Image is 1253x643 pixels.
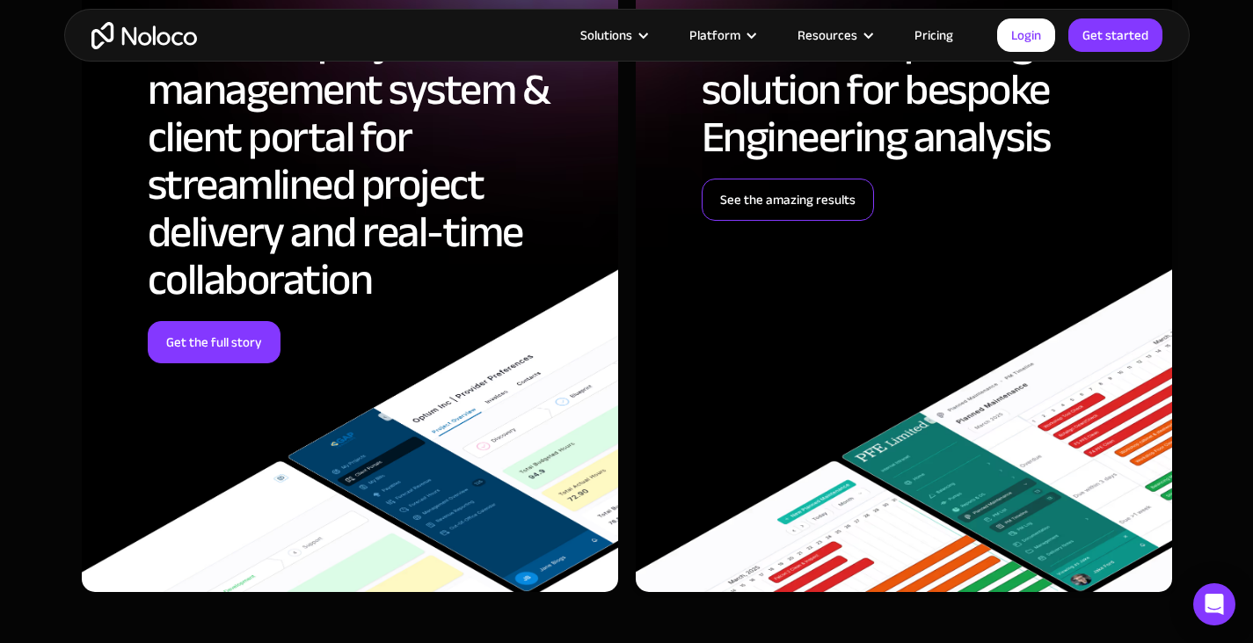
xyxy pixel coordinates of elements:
div: Resources [798,24,857,47]
div: Platform [689,24,740,47]
div: Resources [776,24,892,47]
a: Get started [1068,18,1162,52]
div: Platform [667,24,776,47]
div: Solutions [558,24,667,47]
div: Solutions [580,24,632,47]
a: Get the full story [148,321,280,363]
div: Open Intercom Messenger [1193,583,1235,625]
h2: A custom reporting solution for bespoke Engineering analysis [702,18,1146,161]
h2: A tailored project management system & client portal for streamlined project delivery and real-ti... [148,18,592,303]
a: Pricing [892,24,975,47]
a: Login [997,18,1055,52]
a: home [91,22,197,49]
a: See the amazing results [702,179,874,221]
